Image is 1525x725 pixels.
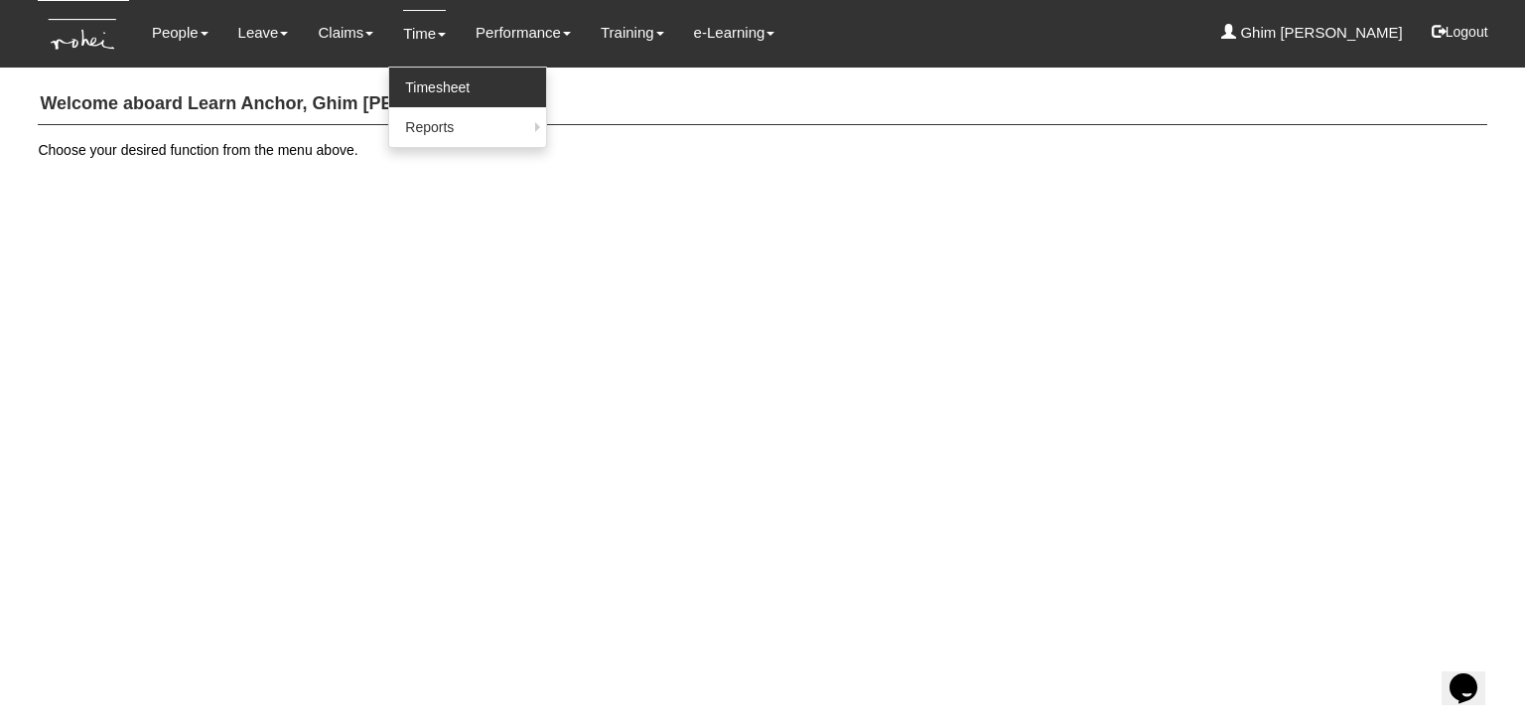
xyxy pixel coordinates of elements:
[389,68,546,107] a: Timesheet
[38,140,1486,160] p: Choose your desired function from the menu above.
[238,10,289,56] a: Leave
[152,10,208,56] a: People
[1442,646,1505,705] iframe: chat widget
[694,10,775,56] a: e-Learning
[1221,10,1403,56] a: Ghim [PERSON_NAME]
[476,10,571,56] a: Performance
[389,107,546,147] a: Reports
[601,10,664,56] a: Training
[1418,8,1502,56] button: Logout
[318,10,373,56] a: Claims
[38,1,128,68] img: KTs7HI1dOZG7tu7pUkOpGGQAiEQAiEQAj0IhBB1wtXDg6BEAiBEAiBEAiB4RGIoBtemSRFIRACIRACIRACIdCLQARdL1w5OAR...
[38,84,1486,125] h4: Welcome aboard Learn Anchor, Ghim [PERSON_NAME]!
[403,10,446,57] a: Time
